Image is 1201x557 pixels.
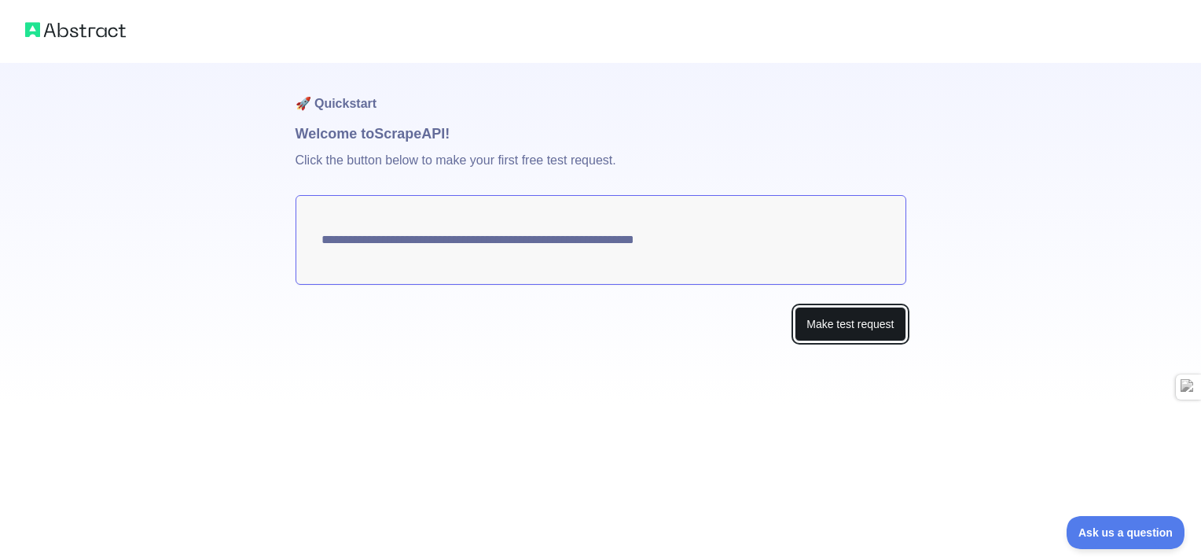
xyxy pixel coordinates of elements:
p: Click the button below to make your first free test request. [296,145,906,195]
iframe: Toggle Customer Support [1067,516,1185,549]
h1: Welcome to Scrape API! [296,123,906,145]
button: Make test request [795,307,905,342]
h1: 🚀 Quickstart [296,63,906,123]
img: Abstract logo [25,19,126,41]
